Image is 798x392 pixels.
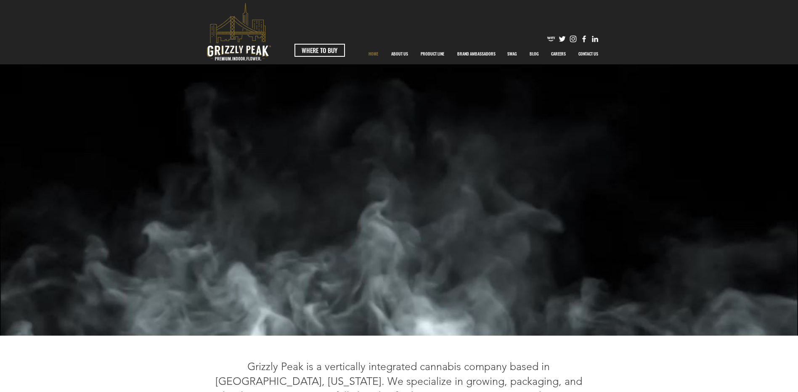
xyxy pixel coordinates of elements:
nav: Site [362,43,605,64]
a: CONTACT US [572,43,605,64]
p: CONTACT US [574,43,602,64]
a: CAREERS [545,43,572,64]
span: WHERE TO BUY [302,46,337,55]
img: Facebook [580,34,589,43]
img: weedmaps [547,34,556,43]
p: PRODUCT LINE [416,43,448,64]
svg: premium-indoor-flower [207,3,271,61]
p: SWAG [503,43,521,64]
p: CAREERS [547,43,570,64]
a: HOME [362,43,385,64]
p: HOME [364,43,382,64]
a: WHERE TO BUY [294,44,345,57]
p: BLOG [525,43,543,64]
img: Instagram [569,34,578,43]
a: BLOG [523,43,545,64]
p: ABOUT US [387,43,412,64]
a: ABOUT US [385,43,414,64]
ul: Social Bar [547,34,599,43]
a: PRODUCT LINE [414,43,451,64]
a: SWAG [501,43,523,64]
div: BRAND AMBASSADORS [451,43,501,64]
img: Likedin [591,34,599,43]
img: Twitter [558,34,567,43]
p: BRAND AMBASSADORS [453,43,500,64]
